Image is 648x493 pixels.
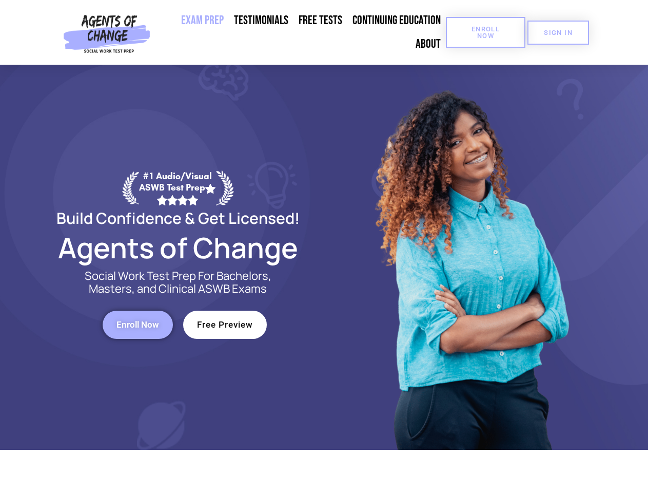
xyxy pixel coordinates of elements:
span: Free Preview [197,320,253,329]
a: Free Tests [293,9,347,32]
a: Free Preview [183,311,267,339]
h2: Build Confidence & Get Licensed! [32,211,324,225]
img: Website Image 1 (1) [368,65,573,450]
a: Continuing Education [347,9,446,32]
a: Testimonials [229,9,293,32]
a: Enroll Now [103,311,173,339]
a: Exam Prep [176,9,229,32]
a: SIGN IN [527,21,589,45]
a: Enroll Now [446,17,525,48]
nav: Menu [154,9,446,56]
p: Social Work Test Prep For Bachelors, Masters, and Clinical ASWB Exams [73,270,283,295]
h2: Agents of Change [32,236,324,259]
a: About [410,32,446,56]
span: Enroll Now [462,26,509,39]
span: Enroll Now [116,320,159,329]
div: #1 Audio/Visual ASWB Test Prep [139,170,216,205]
span: SIGN IN [544,29,573,36]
